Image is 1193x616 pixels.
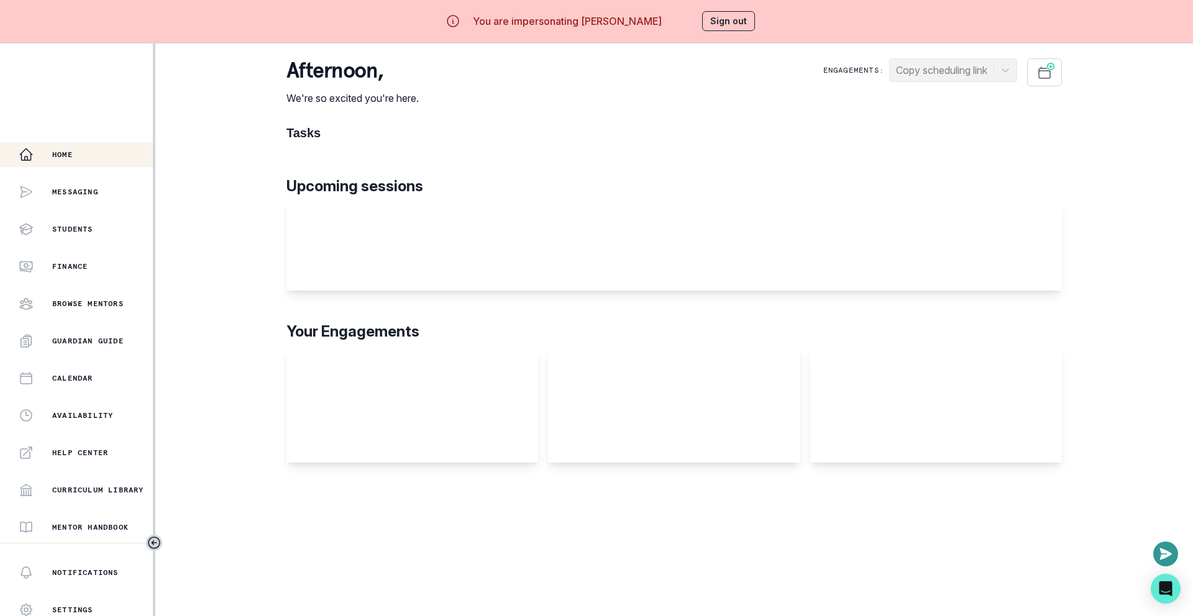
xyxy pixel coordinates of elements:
[823,65,884,75] p: Engagements:
[1153,541,1178,566] button: Open or close messaging widget
[52,187,98,197] p: Messaging
[702,11,755,31] button: Sign out
[52,150,73,160] p: Home
[52,410,113,420] p: Availability
[52,336,124,346] p: Guardian Guide
[52,299,124,309] p: Browse Mentors
[52,568,119,577] p: Notifications
[286,175,1062,197] p: Upcoming sessions
[473,14,662,29] p: You are impersonating [PERSON_NAME]
[52,373,93,383] p: Calendar
[286,125,1062,140] h1: Tasks
[52,605,93,615] p: Settings
[52,224,93,234] p: Students
[1027,58,1062,86] button: Schedule Sessions
[286,320,1062,343] p: Your Engagements
[286,91,419,106] p: We're so excited you're here.
[52,522,129,532] p: Mentor Handbook
[286,58,419,83] p: afternoon ,
[1151,574,1181,604] div: Open Intercom Messenger
[52,485,144,495] p: Curriculum Library
[146,535,162,551] button: Toggle sidebar
[52,448,108,458] p: Help Center
[52,261,88,271] p: Finance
